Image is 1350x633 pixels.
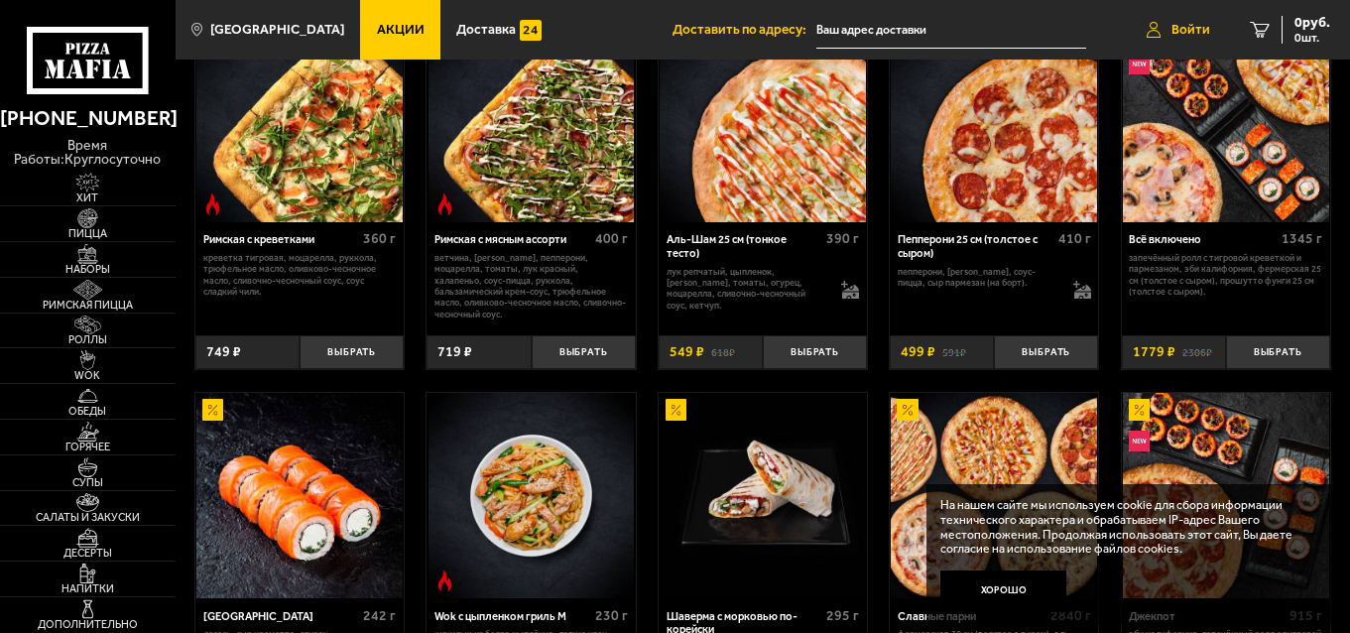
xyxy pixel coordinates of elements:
[1182,345,1212,359] s: 2306 ₽
[1129,54,1150,74] img: Новинка
[1171,23,1210,37] span: Войти
[1282,230,1322,247] span: 1345 г
[898,610,1045,624] div: Славные парни
[1294,32,1330,44] span: 0 шт.
[666,399,686,420] img: Акционный
[890,16,1098,222] a: АкционныйПепперони 25 см (толстое с сыром)
[1129,233,1277,247] div: Всё включено
[660,393,866,599] img: Шаверма с морковью по-корейски
[897,399,918,420] img: Акционный
[1058,230,1091,247] span: 410 г
[1129,399,1150,420] img: Акционный
[206,345,241,359] span: 749 ₽
[816,12,1086,49] input: Ваш адрес доставки
[434,193,455,214] img: Острое блюдо
[660,16,866,222] img: Аль-Шам 25 см (тонкое тесто)
[942,345,966,359] s: 591 ₽
[1129,431,1150,451] img: Новинка
[377,23,425,37] span: Акции
[673,23,816,37] span: Доставить по адресу:
[196,393,403,599] img: Филадельфия
[826,230,859,247] span: 390 г
[1226,335,1330,370] button: Выбрать
[1122,393,1330,599] a: АкционныйНовинкаДжекпот
[520,20,541,41] img: 15daf4d41897b9f0e9f617042186c801.svg
[434,233,590,247] div: Римская с мясным ассорти
[203,610,359,624] div: [GEOGRAPHIC_DATA]
[202,399,223,420] img: Акционный
[437,345,472,359] span: 719 ₽
[667,233,822,260] div: Аль-Шам 25 см (тонкое тесто)
[363,607,396,624] span: 242 г
[203,233,359,247] div: Римская с креветками
[891,16,1097,222] img: Пепперони 25 см (толстое с сыром)
[1294,16,1330,30] span: 0 руб.
[667,266,827,311] p: лук репчатый, цыпленок, [PERSON_NAME], томаты, огурец, моцарелла, сливочно-чесночный соус, кетчуп.
[763,335,867,370] button: Выбрать
[659,393,867,599] a: АкционныйШаверма с морковью по-корейски
[890,393,1098,599] a: АкционныйСлавные парни
[595,230,628,247] span: 400 г
[595,607,628,624] span: 230 г
[1129,252,1322,297] p: Запечённый ролл с тигровой креветкой и пармезаном, Эби Калифорния, Фермерская 25 см (толстое с сы...
[940,570,1067,613] button: Хорошо
[711,345,735,359] s: 618 ₽
[1133,345,1175,359] span: 1779 ₽
[210,23,344,37] span: [GEOGRAPHIC_DATA]
[826,607,859,624] span: 295 г
[300,335,404,370] button: Выбрать
[898,266,1058,289] p: пепперони, [PERSON_NAME], соус-пицца, сыр пармезан (на борт).
[196,16,403,222] img: Римская с креветками
[670,345,704,359] span: 549 ₽
[898,233,1053,260] div: Пепперони 25 см (толстое с сыром)
[891,393,1097,599] img: Славные парни
[363,230,396,247] span: 360 г
[456,23,516,37] span: Доставка
[195,393,404,599] a: АкционныйФиладельфия
[434,252,628,319] p: ветчина, [PERSON_NAME], пепперони, моцарелла, томаты, лук красный, халапеньо, соус-пицца, руккола...
[1123,393,1329,599] img: Джекпот
[532,335,636,370] button: Выбрать
[901,345,935,359] span: 499 ₽
[427,16,635,222] a: НовинкаОстрое блюдоРимская с мясным ассорти
[940,498,1305,557] p: На нашем сайте мы используем cookie для сбора информации технического характера и обрабатываем IP...
[434,570,455,591] img: Острое блюдо
[427,393,635,599] a: Острое блюдоWok с цыпленком гриль M
[429,16,635,222] img: Римская с мясным ассорти
[195,16,404,222] a: НовинкаОстрое блюдоРимская с креветками
[1122,16,1330,222] a: АкционныйНовинкаВсё включено
[202,193,223,214] img: Острое блюдо
[434,610,590,624] div: Wok с цыпленком гриль M
[429,393,635,599] img: Wok с цыпленком гриль M
[203,252,397,297] p: креветка тигровая, моцарелла, руккола, трюфельное масло, оливково-чесночное масло, сливочно-чесно...
[994,335,1098,370] button: Выбрать
[1123,16,1329,222] img: Всё включено
[659,16,867,222] a: АкционныйАль-Шам 25 см (тонкое тесто)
